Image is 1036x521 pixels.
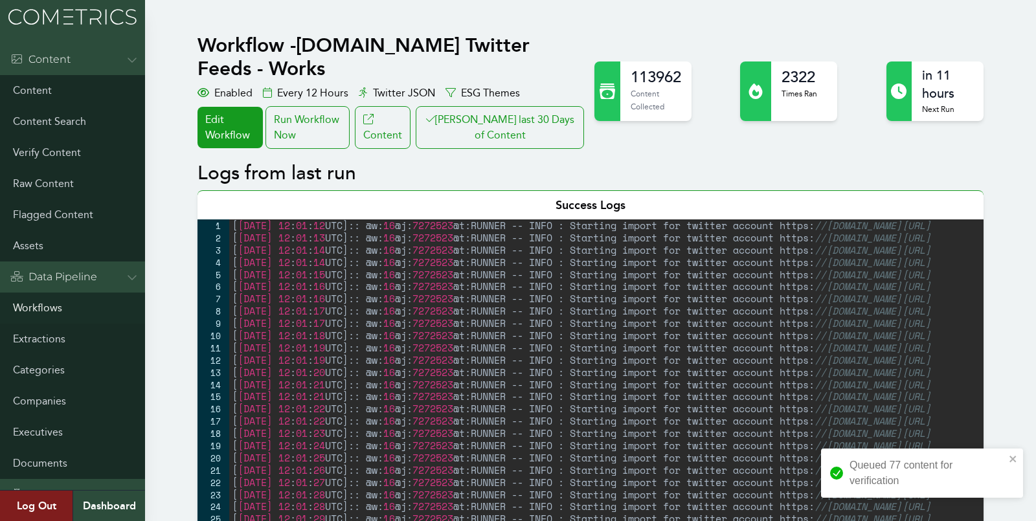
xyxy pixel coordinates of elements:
[197,476,229,489] div: 22
[416,106,584,149] button: [PERSON_NAME] last 30 Days of Content
[355,106,411,149] a: Content
[197,305,229,317] div: 8
[197,269,229,281] div: 5
[10,269,97,285] div: Data Pipeline
[263,85,348,101] div: Every 12 Hours
[631,67,681,87] h2: 113962
[10,52,71,67] div: Content
[197,390,229,403] div: 15
[197,317,229,329] div: 9
[922,67,973,103] h2: in 11 hours
[631,87,681,113] p: Content Collected
[197,427,229,439] div: 18
[197,439,229,452] div: 19
[1009,454,1018,464] button: close
[197,107,262,148] a: Edit Workflow
[197,500,229,513] div: 24
[197,452,229,464] div: 20
[197,342,229,354] div: 11
[73,491,145,521] a: Dashboard
[445,85,520,101] div: ESG Themes
[197,280,229,293] div: 6
[197,354,229,366] div: 12
[197,232,229,244] div: 2
[197,190,983,219] div: Success Logs
[197,244,229,256] div: 3
[197,415,229,427] div: 17
[782,87,817,100] p: Times Ran
[197,34,587,80] h1: Workflow - [DOMAIN_NAME] Twitter Feeds - Works
[197,403,229,415] div: 16
[197,464,229,476] div: 21
[197,256,229,269] div: 4
[265,106,350,149] div: Run Workflow Now
[850,458,1005,489] div: Queued 77 content for verification
[197,329,229,342] div: 10
[197,489,229,501] div: 23
[197,162,983,185] h2: Logs from last run
[10,487,63,502] div: Admin
[197,366,229,379] div: 13
[359,85,435,101] div: Twitter JSON
[197,219,229,232] div: 1
[197,293,229,305] div: 7
[197,85,253,101] div: Enabled
[782,67,817,87] h2: 2322
[922,103,973,116] p: Next Run
[197,379,229,391] div: 14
